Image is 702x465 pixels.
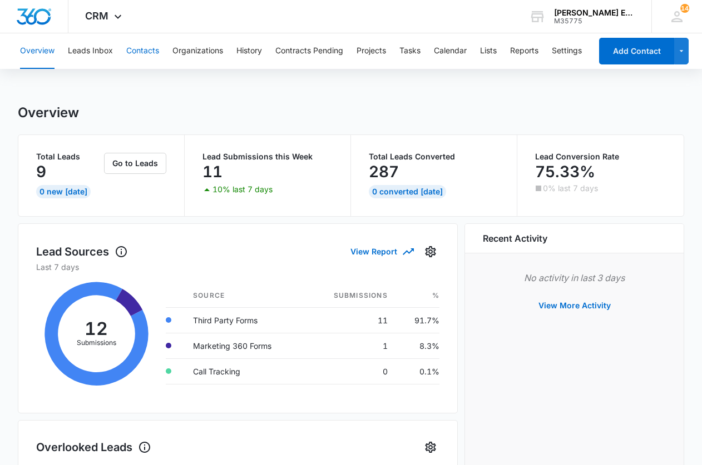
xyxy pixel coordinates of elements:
th: Source [184,284,306,308]
a: Go to Leads [104,158,166,168]
td: 91.7% [397,307,439,333]
button: Projects [357,33,386,69]
p: No activity in last 3 days [483,271,666,284]
td: 11 [306,307,397,333]
button: Reports [510,33,538,69]
td: 1 [306,333,397,358]
th: % [397,284,439,308]
td: Marketing 360 Forms [184,333,306,358]
h6: Recent Activity [483,232,547,245]
div: notifications count [680,4,689,13]
h1: Overview [18,104,79,121]
th: Submissions [306,284,397,308]
td: 8.3% [397,333,439,358]
button: Lists [480,33,497,69]
h1: Lead Sources [36,243,128,260]
p: 9 [36,163,46,181]
div: account id [554,17,635,25]
p: Last 7 days [36,261,439,273]
button: Overview [20,33,55,69]
p: 0% last 7 days [543,184,598,192]
button: Settings [552,33,582,69]
div: 0 New [DATE] [36,185,91,198]
button: View More Activity [527,292,622,319]
p: Lead Conversion Rate [535,153,666,161]
td: Call Tracking [184,358,306,384]
h1: Overlooked Leads [36,439,151,456]
button: Leads Inbox [68,33,113,69]
button: Tasks [399,33,421,69]
p: Total Leads Converted [369,153,499,161]
p: 75.33% [535,163,595,181]
p: 287 [369,163,399,181]
td: 0 [306,358,397,384]
button: Add Contact [599,38,674,64]
button: Settings [422,438,439,456]
div: 0 Converted [DATE] [369,185,446,198]
td: Third Party Forms [184,307,306,333]
button: Calendar [434,33,467,69]
span: CRM [85,10,108,22]
div: account name [554,8,635,17]
button: Settings [422,243,439,261]
button: Go to Leads [104,153,166,174]
button: Contracts Pending [275,33,343,69]
p: Lead Submissions this Week [202,153,333,161]
span: 14 [680,4,689,13]
td: 0.1% [397,358,439,384]
button: Organizations [172,33,223,69]
p: 10% last 7 days [212,186,273,193]
button: View Report [350,242,413,261]
button: History [236,33,262,69]
p: 11 [202,163,223,181]
p: Total Leads [36,153,102,161]
button: Contacts [126,33,159,69]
